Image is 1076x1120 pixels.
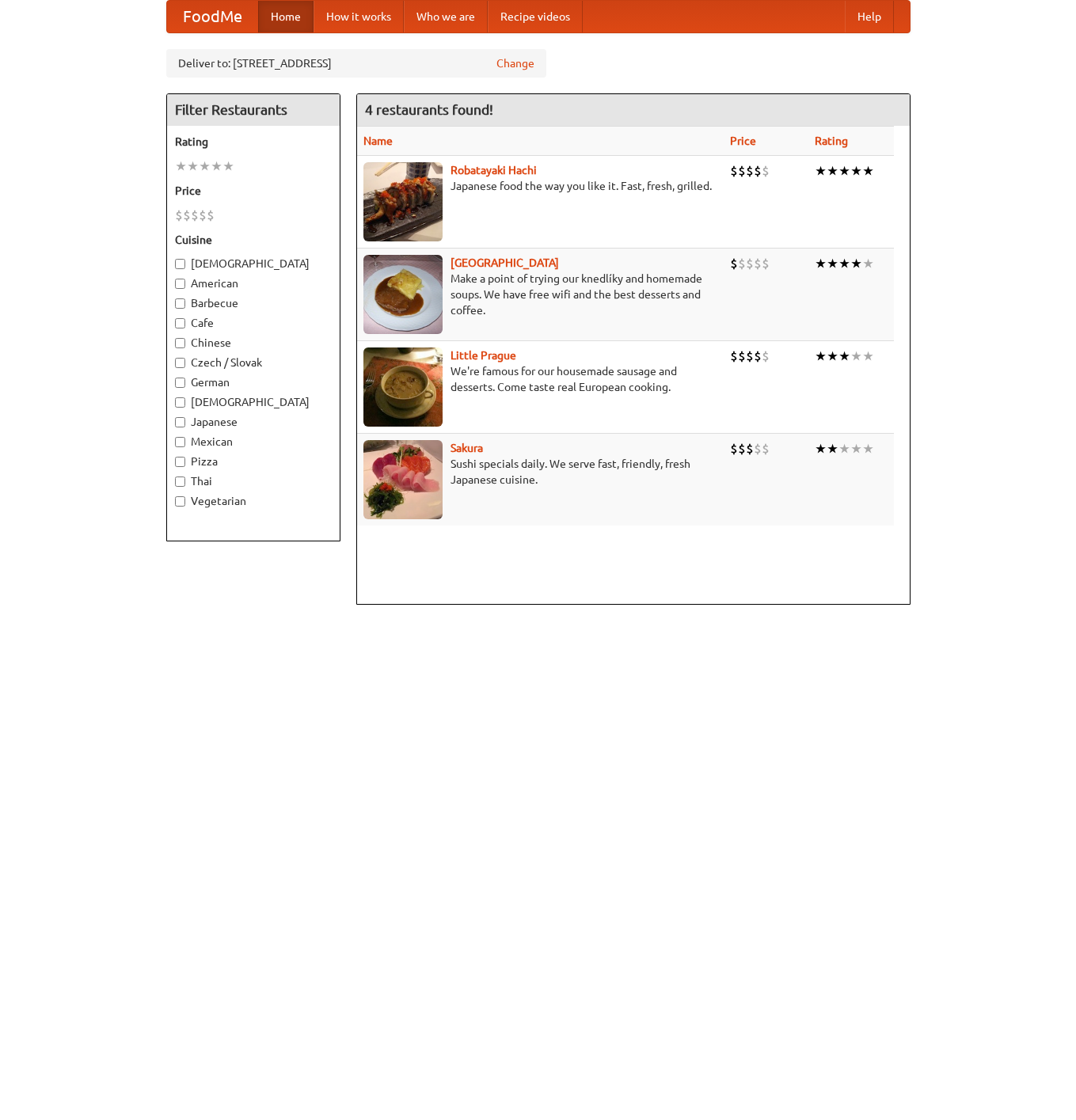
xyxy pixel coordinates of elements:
[191,207,199,224] li: $
[199,158,211,175] li: ★
[175,476,185,487] input: Thai
[363,440,443,519] img: sakura.jpg
[175,496,185,507] input: Vegetarian
[845,1,894,32] a: Help
[175,358,185,368] input: Czech / Slovak
[175,275,332,291] label: American
[762,347,770,365] li: $
[762,255,770,272] li: $
[175,256,332,271] label: [DEMOGRAPHIC_DATA]
[746,255,754,272] li: $
[175,355,332,370] label: Czech / Slovak
[815,162,827,180] li: ★
[451,256,559,269] a: [GEOGRAPHIC_DATA]
[314,1,404,32] a: How it works
[730,135,756,147] a: Price
[175,207,183,224] li: $
[363,178,718,194] p: Japanese food the way you like it. Fast, fresh, grilled.
[827,440,838,457] li: ★
[738,162,746,180] li: $
[862,162,874,180] li: ★
[862,440,874,457] li: ★
[451,442,483,454] a: Sakura
[363,255,443,334] img: czechpoint.jpg
[451,349,516,362] a: Little Prague
[850,347,862,365] li: ★
[363,271,718,318] p: Make a point of trying our knedlíky and homemade soups. We have free wifi and the best desserts a...
[175,378,185,388] input: German
[199,207,207,224] li: $
[166,49,546,78] div: Deliver to: [STREET_ADDRESS]
[207,207,215,224] li: $
[363,363,718,395] p: We're famous for our housemade sausage and desserts. Come taste real European cooking.
[175,259,185,269] input: [DEMOGRAPHIC_DATA]
[850,440,862,457] li: ★
[762,440,770,457] li: $
[363,135,393,147] a: Name
[738,255,746,272] li: $
[175,335,332,351] label: Chinese
[838,162,850,180] li: ★
[815,255,827,272] li: ★
[488,1,583,32] a: Recipe videos
[738,347,746,365] li: $
[746,440,754,457] li: $
[754,347,762,365] li: $
[363,456,718,488] p: Sushi specials daily. We serve fast, friendly, fresh Japanese cuisine.
[404,1,488,32] a: Who we are
[746,162,754,180] li: $
[187,158,199,175] li: ★
[175,454,332,469] label: Pizza
[754,255,762,272] li: $
[175,473,332,489] label: Thai
[175,434,332,450] label: Mexican
[827,347,838,365] li: ★
[175,158,187,175] li: ★
[175,437,185,447] input: Mexican
[258,1,314,32] a: Home
[175,134,332,150] h5: Rating
[175,232,332,248] h5: Cuisine
[838,255,850,272] li: ★
[862,255,874,272] li: ★
[451,164,537,177] a: Robatayaki Hachi
[363,347,443,427] img: littleprague.jpg
[730,162,738,180] li: $
[754,440,762,457] li: $
[815,347,827,365] li: ★
[365,102,493,117] ng-pluralize: 4 restaurants found!
[175,457,185,467] input: Pizza
[496,55,534,71] a: Change
[175,338,185,348] input: Chinese
[754,162,762,180] li: $
[762,162,770,180] li: $
[862,347,874,365] li: ★
[838,347,850,365] li: ★
[175,417,185,427] input: Japanese
[738,440,746,457] li: $
[815,135,848,147] a: Rating
[850,255,862,272] li: ★
[167,1,258,32] a: FoodMe
[746,347,754,365] li: $
[175,493,332,509] label: Vegetarian
[730,440,738,457] li: $
[175,295,332,311] label: Barbecue
[175,183,332,199] h5: Price
[827,255,838,272] li: ★
[222,158,234,175] li: ★
[850,162,862,180] li: ★
[167,94,340,126] h4: Filter Restaurants
[175,279,185,289] input: American
[175,298,185,309] input: Barbecue
[175,318,185,328] input: Cafe
[838,440,850,457] li: ★
[730,347,738,365] li: $
[175,315,332,331] label: Cafe
[175,397,185,408] input: [DEMOGRAPHIC_DATA]
[211,158,222,175] li: ★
